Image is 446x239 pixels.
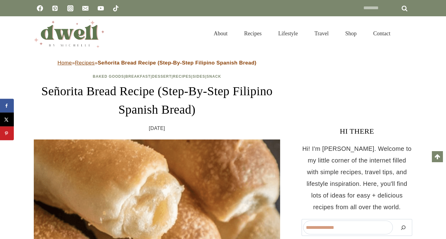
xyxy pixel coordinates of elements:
[337,23,365,44] a: Shop
[75,60,95,66] a: Recipes
[173,74,191,79] a: Recipes
[49,2,61,14] a: Pinterest
[93,74,221,79] span: | | | | |
[365,23,399,44] a: Contact
[206,74,221,79] a: Snack
[95,2,107,14] a: YouTube
[98,60,256,66] strong: Señorita Bread Recipe (Step-By-Step Filipino Spanish Bread)
[432,151,443,162] a: Scroll to top
[396,221,411,234] button: Search
[152,74,172,79] a: Dessert
[270,23,306,44] a: Lifestyle
[193,74,205,79] a: Sides
[79,2,92,14] a: Email
[205,23,236,44] a: About
[402,28,412,39] button: View Search Form
[306,23,337,44] a: Travel
[34,82,280,119] h1: Señorita Bread Recipe (Step-By-Step Filipino Spanish Bread)
[34,2,46,14] a: Facebook
[149,124,165,133] time: [DATE]
[302,143,412,213] p: Hi! I'm [PERSON_NAME]. Welcome to my little corner of the internet filled with simple recipes, tr...
[205,23,399,44] nav: Primary Navigation
[302,126,412,137] h3: HI THERE
[57,60,72,66] a: Home
[236,23,270,44] a: Recipes
[125,74,151,79] a: Breakfast
[93,74,124,79] a: Baked Goods
[34,19,104,48] img: DWELL by michelle
[64,2,76,14] a: Instagram
[110,2,122,14] a: TikTok
[57,60,256,66] span: » »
